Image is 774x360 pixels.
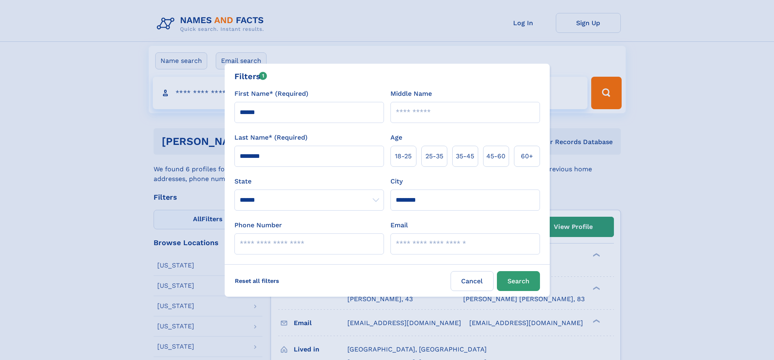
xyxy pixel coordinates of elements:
span: 45‑60 [486,151,505,161]
span: 35‑45 [456,151,474,161]
label: Age [390,133,402,142]
div: Filters [234,70,267,82]
button: Search [497,271,540,291]
label: Middle Name [390,89,432,99]
label: Reset all filters [230,271,284,291]
label: City [390,177,403,186]
span: 60+ [521,151,533,161]
span: 18‑25 [395,151,412,161]
label: Email [390,220,408,230]
label: Last Name* (Required) [234,133,308,142]
span: 25‑35 [425,151,443,161]
label: Phone Number [234,220,282,230]
label: First Name* (Required) [234,89,308,99]
label: State [234,177,384,186]
label: Cancel [451,271,494,291]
